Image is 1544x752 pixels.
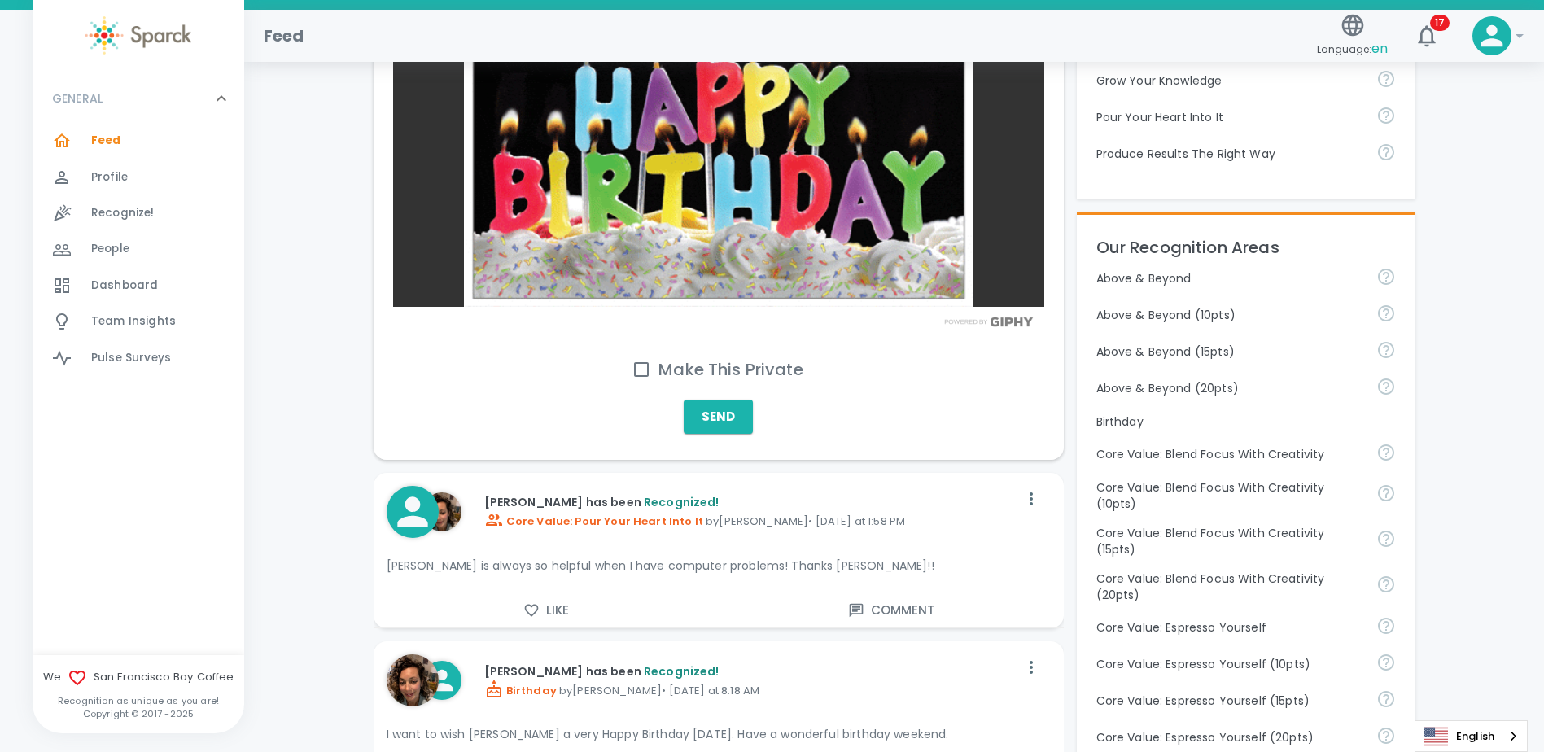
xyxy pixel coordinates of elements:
span: We San Francisco Bay Coffee [33,668,244,688]
p: Our Recognition Areas [1096,234,1396,260]
span: Feed [91,133,121,149]
h1: Feed [264,23,304,49]
img: Powered by GIPHY [940,317,1038,327]
svg: Achieve goals today and innovate for tomorrow [1376,529,1396,549]
a: English [1415,721,1527,751]
svg: Achieve goals today and innovate for tomorrow [1376,443,1396,462]
div: GENERAL [33,123,244,383]
svg: Share your voice and your ideas [1376,616,1396,636]
h6: Make This Private [658,356,803,383]
span: Recognized! [644,494,720,510]
p: Core Value: Blend Focus With Creativity (10pts) [1096,479,1363,512]
span: Birthday [484,683,557,698]
img: Sparck logo [85,16,191,55]
div: GENERAL [33,74,244,123]
button: 17 [1407,16,1446,55]
span: Recognized! [644,663,720,680]
p: [PERSON_NAME] has been [484,663,1018,680]
p: Above & Beyond (15pts) [1096,343,1363,360]
svg: Share your voice and your ideas [1376,653,1396,672]
p: I want to wish [PERSON_NAME] a very Happy Birthday [DATE]. Have a wonderful birthday weekend. [387,726,1051,742]
button: Language:en [1310,7,1394,65]
a: Feed [33,123,244,159]
a: Recognize! [33,195,244,231]
p: Produce Results The Right Way [1096,146,1363,162]
a: People [33,231,244,267]
svg: Follow your curiosity and learn together [1376,69,1396,89]
p: Core Value: Blend Focus With Creativity (15pts) [1096,525,1363,557]
svg: Find success working together and doing the right thing [1376,142,1396,162]
p: Core Value: Espresso Yourself [1096,619,1363,636]
svg: For going above and beyond! [1376,377,1396,396]
p: Above & Beyond (10pts) [1096,307,1363,323]
button: Like [374,593,719,627]
div: Language [1415,720,1528,752]
button: Send [684,400,753,434]
p: Recognition as unique as you are! [33,694,244,707]
p: Core Value: Espresso Yourself (10pts) [1096,656,1363,672]
span: Profile [91,169,128,186]
p: Above & Beyond (20pts) [1096,380,1363,396]
p: Core Value: Espresso Yourself (20pts) [1096,729,1363,745]
p: Core Value: Blend Focus With Creativity (20pts) [1096,571,1363,603]
p: by [PERSON_NAME] • [DATE] at 1:58 PM [484,510,1018,530]
span: Language: [1317,38,1388,60]
span: Dashboard [91,278,158,294]
span: Core Value: Pour Your Heart Into It [484,514,703,529]
p: Above & Beyond [1096,270,1363,286]
svg: For going above and beyond! [1376,267,1396,286]
a: Team Insights [33,304,244,339]
p: Grow Your Knowledge [1096,72,1363,89]
svg: Share your voice and your ideas [1376,689,1396,709]
img: Picture of Nicole Perry [422,492,461,531]
a: Profile [33,160,244,195]
p: [PERSON_NAME] has been [484,494,1018,510]
a: Dashboard [33,268,244,304]
p: [PERSON_NAME] is always so helpful when I have computer problems! Thanks [PERSON_NAME]!! [387,557,1051,574]
p: Copyright © 2017 - 2025 [33,707,244,720]
a: Pulse Surveys [33,340,244,376]
button: Comment [719,593,1064,627]
svg: Achieve goals today and innovate for tomorrow [1376,575,1396,594]
span: en [1371,39,1388,58]
svg: For going above and beyond! [1376,304,1396,323]
span: 17 [1430,15,1450,31]
img: Picture of Nicole Perry [387,654,439,706]
p: Pour Your Heart Into It [1096,109,1363,125]
a: Sparck logo [33,16,244,55]
svg: For going above and beyond! [1376,340,1396,360]
p: Core Value: Blend Focus With Creativity [1096,446,1363,462]
aside: Language selected: English [1415,720,1528,752]
p: Core Value: Espresso Yourself (15pts) [1096,693,1363,709]
p: GENERAL [52,90,103,107]
svg: Come to work to make a difference in your own way [1376,106,1396,125]
p: Birthday [1096,413,1396,430]
svg: Achieve goals today and innovate for tomorrow [1376,483,1396,503]
p: by [PERSON_NAME] • [DATE] at 8:18 AM [484,680,1018,699]
span: Pulse Surveys [91,350,171,366]
span: People [91,241,129,257]
span: Team Insights [91,313,176,330]
svg: Share your voice and your ideas [1376,726,1396,745]
span: Recognize! [91,205,155,221]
